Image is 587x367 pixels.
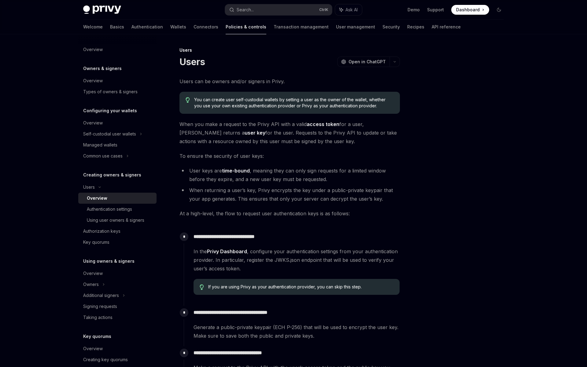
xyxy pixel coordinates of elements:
[456,7,480,13] span: Dashboard
[83,130,136,138] div: Self-custodial user wallets
[207,248,247,255] a: Privy Dashboard
[194,20,218,34] a: Connectors
[237,6,254,13] div: Search...
[78,226,157,237] a: Authorization keys
[87,217,144,224] div: Using user owners & signers
[83,65,122,72] h5: Owners & signers
[200,284,204,290] svg: Tip
[337,57,389,67] button: Open in ChatGPT
[382,20,400,34] a: Security
[274,20,329,34] a: Transaction management
[78,204,157,215] a: Authentication settings
[83,270,103,277] div: Overview
[349,59,386,65] span: Open in ChatGPT
[83,356,128,363] div: Creating key quorums
[83,141,117,149] div: Managed wallets
[78,215,157,226] a: Using user owners & signers
[179,56,205,67] h1: Users
[83,107,137,114] h5: Configuring your wallets
[87,195,107,202] div: Overview
[83,183,95,191] div: Users
[494,5,504,15] button: Toggle dark mode
[83,77,103,84] div: Overview
[345,7,358,13] span: Ask AI
[83,292,119,299] div: Additional signers
[131,20,163,34] a: Authentication
[222,168,250,174] strong: time-bound
[186,97,190,103] svg: Tip
[78,268,157,279] a: Overview
[179,47,400,53] div: Users
[78,237,157,248] a: Key quorums
[208,284,394,290] span: If you are using Privy as your authentication provider, you can skip this step.
[407,20,424,34] a: Recipes
[226,20,266,34] a: Policies & controls
[83,281,99,288] div: Owners
[179,186,400,203] li: When returning a user’s key, Privy encrypts the key under a public-private keypair that your app ...
[245,130,265,136] strong: user key
[78,44,157,55] a: Overview
[83,171,141,179] h5: Creating owners & signers
[83,46,103,53] div: Overview
[78,354,157,365] a: Creating key quorums
[170,20,186,34] a: Wallets
[83,20,103,34] a: Welcome
[83,239,109,246] div: Key quorums
[432,20,461,34] a: API reference
[408,7,420,13] a: Demo
[83,6,121,14] img: dark logo
[83,88,138,95] div: Types of owners & signers
[83,228,120,235] div: Authorization keys
[83,333,111,340] h5: Key quorums
[83,119,103,127] div: Overview
[179,152,400,160] span: To ensure the security of user keys:
[78,301,157,312] a: Signing requests
[83,314,113,321] div: Taking actions
[87,206,132,213] div: Authentication settings
[194,323,400,340] span: Generate a public-private keypair (ECH P-256) that will be used to encrypt the user key. Make sur...
[78,193,157,204] a: Overview
[83,152,123,160] div: Common use cases
[225,4,332,15] button: Search...CtrlK
[78,139,157,150] a: Managed wallets
[319,7,328,12] span: Ctrl K
[336,20,375,34] a: User management
[78,312,157,323] a: Taking actions
[179,209,400,218] span: At a high-level, the flow to request user authentication keys is as follows:
[83,345,103,352] div: Overview
[83,303,117,310] div: Signing requests
[194,247,400,273] span: In the , configure your authentication settings from your authentication provider. In particular,...
[78,117,157,128] a: Overview
[78,75,157,86] a: Overview
[110,20,124,34] a: Basics
[78,86,157,97] a: Types of owners & signers
[179,166,400,183] li: User keys are , meaning they can only sign requests for a limited window before they expire, and ...
[78,343,157,354] a: Overview
[83,258,135,265] h5: Using owners & signers
[451,5,489,15] a: Dashboard
[179,77,400,86] span: Users can be owners and/or signers in Privy.
[427,7,444,13] a: Support
[179,120,400,146] span: When you make a request to the Privy API with a valid for a user, [PERSON_NAME] returns a for the...
[335,4,362,15] button: Ask AI
[307,121,339,127] strong: access token
[194,97,394,109] span: You can create user self-custodial wallets by setting a user as the owner of the wallet, whether ...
